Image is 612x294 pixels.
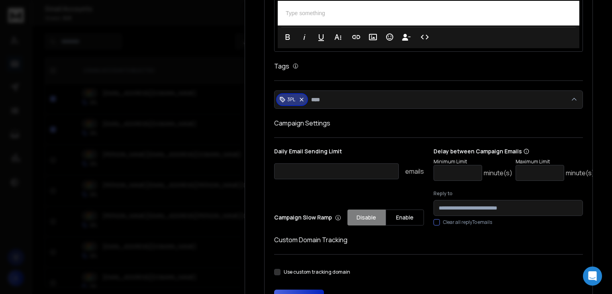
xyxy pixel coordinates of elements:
[433,147,594,155] p: Delay between Campaign Emails
[274,235,583,245] h1: Custom Domain Tracking
[297,29,312,45] button: Italic (Ctrl+I)
[274,147,424,159] p: Daily Email Sending Limit
[386,210,424,225] button: Enable
[417,29,432,45] button: Code View
[274,214,341,221] p: Campaign Slow Ramp
[516,159,594,165] p: Maximum Limit
[274,118,583,128] h1: Campaign Settings
[287,96,295,103] p: 3PL
[433,190,583,197] label: Reply to
[365,29,381,45] button: Insert Image (Ctrl+P)
[566,168,594,178] p: minute(s)
[349,29,364,45] button: Insert Link (Ctrl+K)
[280,29,295,45] button: Bold (Ctrl+B)
[399,29,414,45] button: Insert Unsubscribe Link
[314,29,329,45] button: Underline (Ctrl+U)
[484,168,512,178] p: minute(s)
[330,29,345,45] button: More Text
[433,159,512,165] p: Minimum Limit
[583,267,602,286] div: Open Intercom Messenger
[347,210,386,225] button: Disable
[382,29,397,45] button: Emoticons
[284,269,350,275] label: Use custom tracking domain
[443,219,492,225] label: Clear all replyTo emails
[274,61,289,71] h1: Tags
[405,167,424,176] p: emails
